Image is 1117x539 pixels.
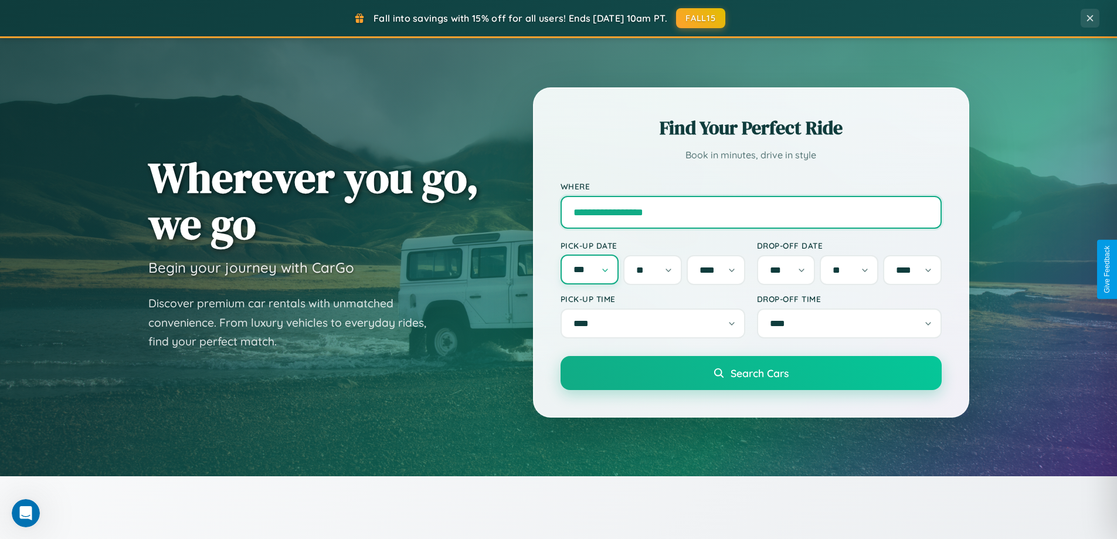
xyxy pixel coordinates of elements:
[374,12,667,24] span: Fall into savings with 15% off for all users! Ends [DATE] 10am PT.
[561,240,745,250] label: Pick-up Date
[757,240,942,250] label: Drop-off Date
[561,147,942,164] p: Book in minutes, drive in style
[1103,246,1111,293] div: Give Feedback
[148,154,479,247] h1: Wherever you go, we go
[12,499,40,527] iframe: Intercom live chat
[148,259,354,276] h3: Begin your journey with CarGo
[561,356,942,390] button: Search Cars
[561,115,942,141] h2: Find Your Perfect Ride
[561,181,942,191] label: Where
[561,294,745,304] label: Pick-up Time
[148,294,442,351] p: Discover premium car rentals with unmatched convenience. From luxury vehicles to everyday rides, ...
[676,8,725,28] button: FALL15
[731,367,789,379] span: Search Cars
[757,294,942,304] label: Drop-off Time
